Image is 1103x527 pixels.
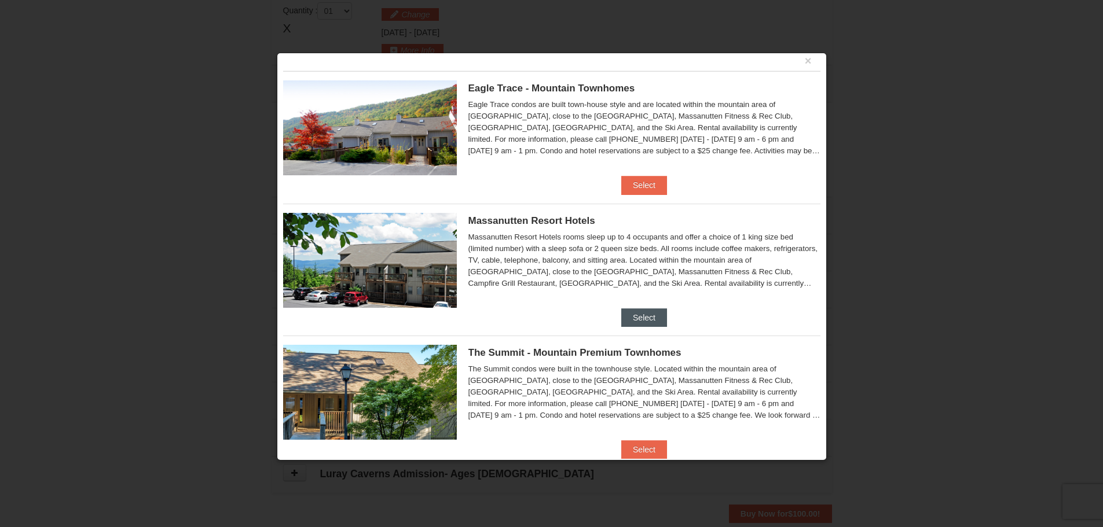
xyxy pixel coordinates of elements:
span: The Summit - Mountain Premium Townhomes [468,347,681,358]
img: 19219026-1-e3b4ac8e.jpg [283,213,457,308]
button: Select [621,308,667,327]
div: Eagle Trace condos are built town-house style and are located within the mountain area of [GEOGRA... [468,99,820,157]
div: The Summit condos were built in the townhouse style. Located within the mountain area of [GEOGRAP... [468,363,820,421]
span: Massanutten Resort Hotels [468,215,595,226]
button: × [805,55,812,67]
button: Select [621,176,667,194]
div: Massanutten Resort Hotels rooms sleep up to 4 occupants and offer a choice of 1 king size bed (li... [468,231,820,289]
img: 19219034-1-0eee7e00.jpg [283,345,457,440]
button: Select [621,440,667,459]
span: Eagle Trace - Mountain Townhomes [468,83,635,94]
img: 19218983-1-9b289e55.jpg [283,80,457,175]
